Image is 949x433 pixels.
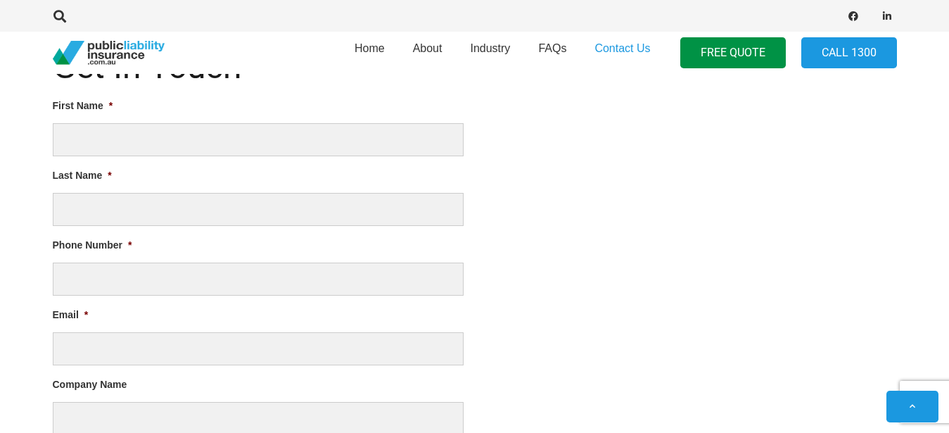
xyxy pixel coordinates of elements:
[470,42,510,54] span: Industry
[538,42,566,54] span: FAQs
[53,239,132,251] label: Phone Number
[53,308,89,321] label: Email
[456,27,524,78] a: Industry
[843,6,863,26] a: Facebook
[340,27,399,78] a: Home
[399,27,457,78] a: About
[53,99,113,112] label: First Name
[46,10,75,23] a: Search
[53,169,112,182] label: Last Name
[680,37,786,69] a: FREE QUOTE
[580,27,664,78] a: Contact Us
[524,27,580,78] a: FAQs
[594,42,650,54] span: Contact Us
[886,391,938,422] a: Back to top
[355,42,385,54] span: Home
[801,37,897,69] a: Call 1300
[53,378,127,391] label: Company Name
[877,6,897,26] a: LinkedIn
[53,41,165,65] a: pli_logotransparent
[413,42,442,54] span: About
